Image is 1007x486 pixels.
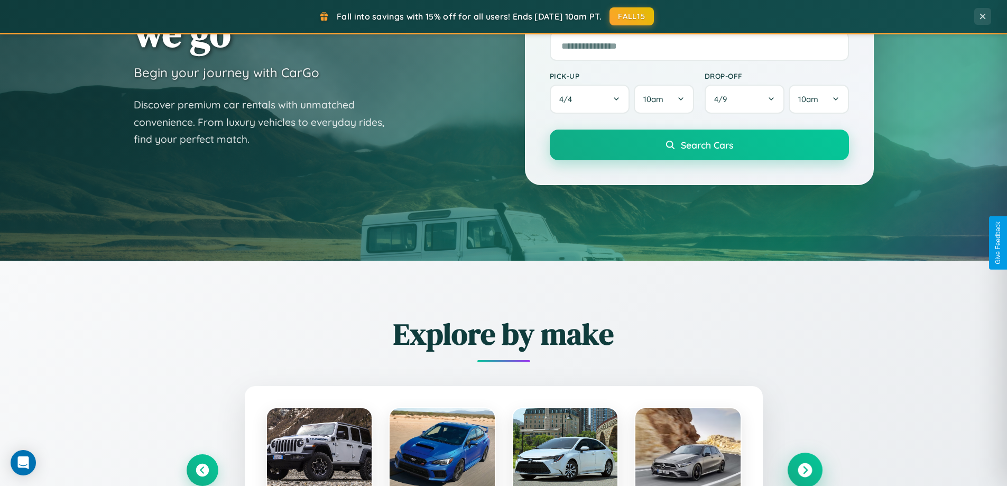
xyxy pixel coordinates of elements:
[550,71,694,80] label: Pick-up
[550,130,849,160] button: Search Cars
[337,11,602,22] span: Fall into savings with 15% off for all users! Ends [DATE] 10am PT.
[714,94,732,104] span: 4 / 9
[681,139,733,151] span: Search Cars
[705,85,785,114] button: 4/9
[798,94,818,104] span: 10am
[550,85,630,114] button: 4/4
[187,314,821,354] h2: Explore by make
[134,96,398,148] p: Discover premium car rentals with unmatched convenience. From luxury vehicles to everyday rides, ...
[634,85,694,114] button: 10am
[643,94,663,104] span: 10am
[705,71,849,80] label: Drop-off
[559,94,577,104] span: 4 / 4
[134,65,319,80] h3: Begin your journey with CarGo
[789,85,848,114] button: 10am
[609,7,654,25] button: FALL15
[994,222,1002,264] div: Give Feedback
[11,450,36,475] div: Open Intercom Messenger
